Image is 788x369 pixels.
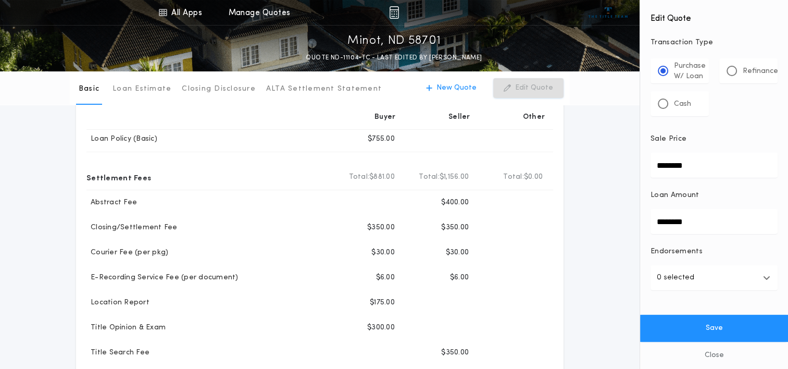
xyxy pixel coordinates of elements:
p: Location Report [86,298,149,308]
button: Close [640,342,788,369]
p: Courier Fee (per pkg) [86,248,168,258]
p: New Quote [436,83,477,93]
p: Loan Estimate [112,84,171,94]
p: Refinance [743,66,778,77]
button: 0 selected [651,265,778,290]
p: Basic [79,84,99,94]
span: $1,156.00 [440,172,469,182]
b: Total: [419,172,440,182]
button: Save [640,315,788,342]
button: Edit Quote [493,78,564,98]
p: Endorsements [651,247,778,257]
p: $400.00 [441,198,469,208]
p: Title Search Fee [86,348,149,358]
p: Seller [448,112,470,122]
p: $350.00 [441,223,469,233]
p: Loan Amount [651,190,699,201]
p: $30.00 [445,248,469,258]
p: Purchase W/ Loan [674,61,706,82]
p: $30.00 [371,248,395,258]
input: Loan Amount [651,209,778,234]
p: $755.00 [368,134,395,144]
img: vs-icon [589,7,628,18]
input: Sale Price [651,153,778,178]
p: Buyer [374,112,395,122]
p: ALTA Settlement Statement [266,84,382,94]
p: Closing/Settlement Fee [86,223,178,233]
p: Transaction Type [651,38,778,48]
p: $175.00 [370,298,395,308]
p: $6.00 [376,273,395,283]
p: Sale Price [651,134,686,144]
img: img [389,6,399,19]
p: $350.00 [367,223,395,233]
button: New Quote [416,78,487,98]
p: Edit Quote [515,83,553,93]
p: Abstract Fee [86,198,137,208]
p: $6.00 [450,273,469,283]
p: Cash [674,99,691,109]
p: Settlement Fees [86,169,151,186]
span: $0.00 [524,172,543,182]
p: Minot, ND 58701 [347,33,441,50]
p: 0 selected [657,272,694,284]
p: $350.00 [441,348,469,358]
p: $300.00 [367,323,395,333]
b: Total: [503,172,524,182]
p: Closing Disclosure [182,84,256,94]
span: $881.00 [369,172,395,182]
b: Total: [349,172,370,182]
p: Other [523,112,545,122]
p: QUOTE ND-11104-TC - LAST EDITED BY [PERSON_NAME] [306,53,482,63]
p: Title Opinion & Exam [86,323,166,333]
h4: Edit Quote [651,6,778,25]
p: E-Recording Service Fee (per document) [86,273,239,283]
p: Loan Policy (Basic) [86,134,157,144]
